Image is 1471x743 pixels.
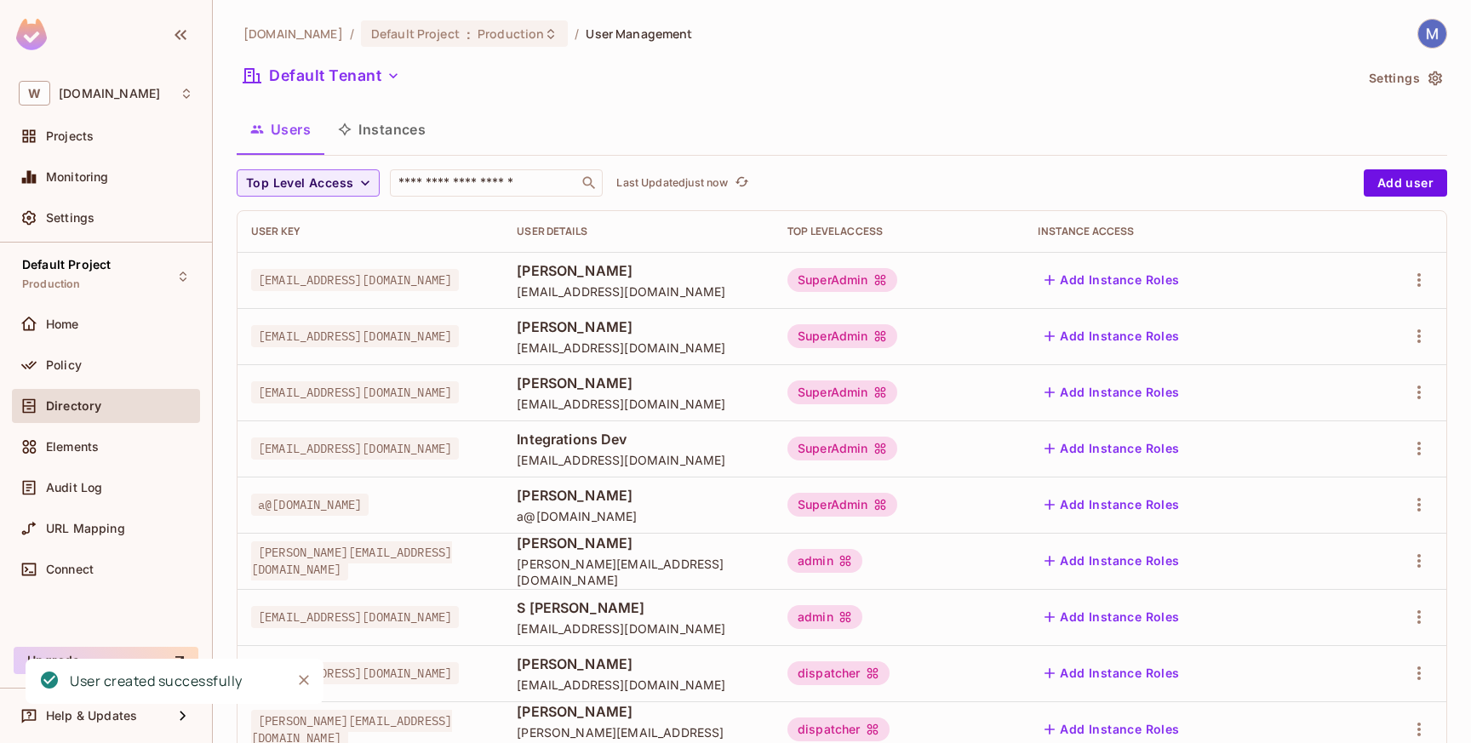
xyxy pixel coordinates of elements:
span: [EMAIL_ADDRESS][DOMAIN_NAME] [517,677,760,693]
li: / [575,26,579,42]
p: Last Updated just now [616,176,728,190]
span: [PERSON_NAME] [517,374,760,392]
span: a@[DOMAIN_NAME] [251,494,369,516]
span: [PERSON_NAME] [517,654,760,673]
span: [EMAIL_ADDRESS][DOMAIN_NAME] [517,452,760,468]
span: refresh [735,174,749,191]
div: dispatcher [787,661,890,685]
span: [EMAIL_ADDRESS][DOMAIN_NAME] [251,606,459,628]
button: Add Instance Roles [1038,379,1186,406]
span: Production [478,26,544,42]
span: [EMAIL_ADDRESS][DOMAIN_NAME] [251,269,459,291]
button: Add Instance Roles [1038,547,1186,574]
div: SuperAdmin [787,324,897,348]
img: SReyMgAAAABJRU5ErkJggg== [16,19,47,50]
button: Default Tenant [237,62,407,89]
span: Production [22,277,81,291]
div: dispatcher [787,717,890,741]
div: Instance Access [1038,225,1332,238]
span: [EMAIL_ADDRESS][DOMAIN_NAME] [517,620,760,637]
span: W [19,81,50,106]
span: [PERSON_NAME][EMAIL_ADDRESS][DOMAIN_NAME] [517,556,760,588]
span: Default Project [22,258,111,271]
span: [EMAIL_ADDRESS][DOMAIN_NAME] [251,381,459,403]
li: / [350,26,354,42]
span: Connect [46,563,94,576]
div: SuperAdmin [787,493,897,517]
span: Workspace: withpronto.com [59,87,160,100]
span: : [466,27,472,41]
button: Add Instance Roles [1038,435,1186,462]
button: Top Level Access [237,169,380,197]
div: SuperAdmin [787,268,897,292]
div: User Key [251,225,489,238]
span: [PERSON_NAME][EMAIL_ADDRESS][DOMAIN_NAME] [251,541,452,580]
span: [EMAIL_ADDRESS][DOMAIN_NAME] [251,325,459,347]
button: Add Instance Roles [1038,603,1186,631]
button: Add Instance Roles [1038,323,1186,350]
div: User Details [517,225,760,238]
div: User created successfully [70,671,243,692]
button: Add user [1364,169,1447,197]
span: Directory [46,399,101,413]
span: Integrations Dev [517,430,760,449]
span: [PERSON_NAME] [517,534,760,552]
span: [PERSON_NAME] [517,261,760,280]
button: Add Instance Roles [1038,491,1186,518]
button: Add Instance Roles [1038,266,1186,294]
button: Settings [1362,65,1447,92]
span: [PERSON_NAME] [517,702,760,721]
button: Instances [324,108,439,151]
div: Top Level Access [787,225,1010,238]
div: admin [787,549,862,573]
div: SuperAdmin [787,380,897,404]
button: refresh [731,173,752,193]
span: Top Level Access [246,173,353,194]
span: Audit Log [46,481,102,494]
button: Close [291,667,317,693]
button: Add Instance Roles [1038,660,1186,687]
span: the active workspace [243,26,343,42]
button: Add Instance Roles [1038,716,1186,743]
span: Settings [46,211,94,225]
span: URL Mapping [46,522,125,535]
span: [EMAIL_ADDRESS][DOMAIN_NAME] [517,283,760,300]
img: Mithilesh Gupta [1418,20,1446,48]
span: [EMAIL_ADDRESS][DOMAIN_NAME] [251,437,459,460]
div: admin [787,605,862,629]
span: a@[DOMAIN_NAME] [517,508,760,524]
span: Monitoring [46,170,109,184]
span: [PERSON_NAME] [517,317,760,336]
span: User Management [586,26,692,42]
span: S [PERSON_NAME] [517,598,760,617]
span: Default Project [371,26,460,42]
div: SuperAdmin [787,437,897,460]
span: Home [46,317,79,331]
span: Elements [46,440,99,454]
span: [EMAIL_ADDRESS][DOMAIN_NAME] [517,396,760,412]
span: [PERSON_NAME] [517,486,760,505]
button: Users [237,108,324,151]
span: Policy [46,358,82,372]
span: Click to refresh data [728,173,752,193]
span: Projects [46,129,94,143]
span: [EMAIL_ADDRESS][DOMAIN_NAME] [251,662,459,684]
span: [EMAIL_ADDRESS][DOMAIN_NAME] [517,340,760,356]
